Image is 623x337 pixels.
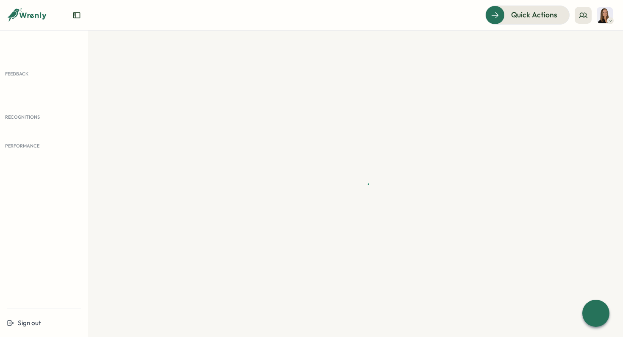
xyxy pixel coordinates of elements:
button: Expand sidebar [72,11,81,19]
span: Quick Actions [511,9,557,20]
img: Ola Bak [597,7,613,23]
button: Quick Actions [485,6,570,24]
span: Sign out [18,319,41,327]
